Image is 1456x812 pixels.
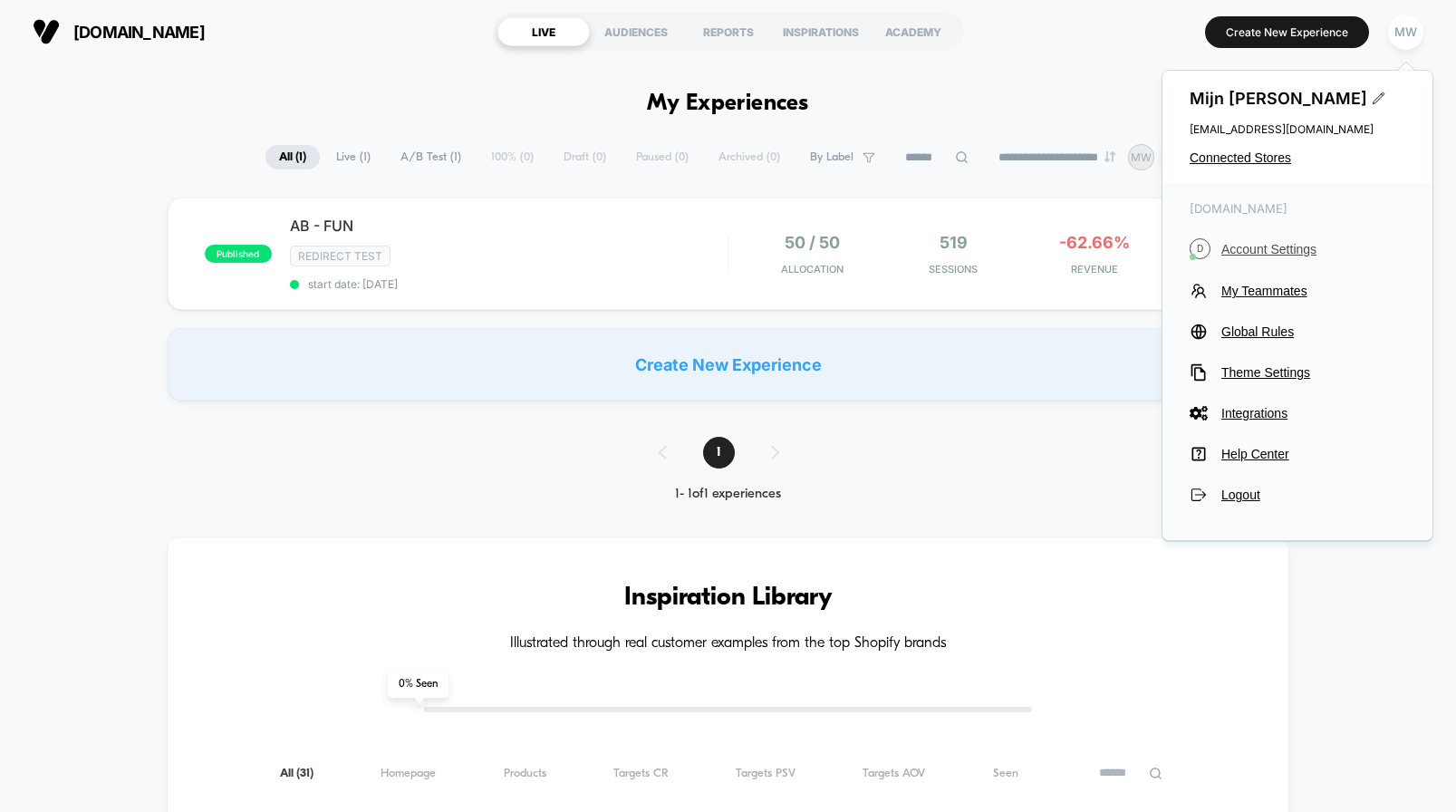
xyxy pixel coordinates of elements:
button: My Teammates [1190,282,1405,300]
span: Help Center [1221,447,1405,461]
span: Targets AOV [863,767,925,780]
span: Logout [1221,488,1405,502]
span: Integrations [1221,406,1405,420]
span: My Teammates [1221,284,1405,298]
span: Theme Settings [1221,365,1405,380]
button: DAccount Settings [1190,238,1405,259]
div: REPORTS [682,17,775,46]
button: Integrations [1190,404,1405,422]
span: Products [504,767,546,780]
button: Create New Experience [1205,16,1369,48]
i: D [1190,238,1210,259]
span: Live ( 1 ) [323,145,384,169]
button: Global Rules [1190,323,1405,341]
span: [DOMAIN_NAME] [1190,201,1405,216]
span: [EMAIL_ADDRESS][DOMAIN_NAME] [1190,122,1405,136]
span: ( 31 ) [296,768,313,779]
div: LIVE [497,17,590,46]
span: Targets CR [613,767,669,780]
span: By Label [810,150,853,164]
button: Connected Stores [1190,150,1405,165]
span: Allocation [781,263,844,275]
span: Targets PSV [736,767,795,780]
span: Sessions [888,263,1019,275]
div: Duration [497,384,545,404]
span: -62.66% [1059,233,1130,252]
button: Play, NEW DEMO 2025-VEED.mp4 [9,380,38,409]
button: [DOMAIN_NAME] [27,17,210,46]
input: Volume [582,386,636,403]
span: Account Settings [1221,242,1405,256]
button: Logout [1190,486,1405,504]
span: 0 % Seen [388,671,448,698]
img: end [1104,151,1115,162]
span: 50 / 50 [785,233,840,252]
span: [DOMAIN_NAME] [73,23,205,42]
div: 1 - 1 of 1 experiences [641,487,815,502]
span: A/B Test ( 1 ) [387,145,475,169]
img: Visually logo [33,18,60,45]
span: Redirect Test [290,246,391,266]
div: AUDIENCES [590,17,682,46]
span: AB - FUN [290,217,728,235]
span: Mijn [PERSON_NAME] [1190,89,1405,108]
div: Current time [454,384,496,404]
span: All [280,767,313,780]
input: Seek [14,355,733,372]
span: published [205,245,272,263]
h3: Inspiration Library [222,584,1234,613]
span: 1 [703,437,735,469]
span: REVENUE [1028,263,1160,275]
span: Homepage [381,767,436,780]
span: start date: [DATE] [290,277,728,291]
span: All ( 1 ) [265,145,320,169]
span: Global Rules [1221,324,1405,339]
div: ACADEMY [867,17,959,46]
div: INSPIRATIONS [775,17,867,46]
button: Help Center [1190,445,1405,463]
h1: My Experiences [647,91,809,117]
div: Create New Experience [168,328,1288,401]
button: Play, NEW DEMO 2025-VEED.mp4 [350,188,393,231]
span: 519 [940,233,968,252]
div: MW [1388,14,1423,50]
button: Theme Settings [1190,363,1405,382]
span: Seen [993,767,1018,780]
p: MW [1131,150,1152,164]
button: MW [1383,14,1429,51]
h4: Illustrated through real customer examples from the top Shopify brands [222,635,1234,652]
